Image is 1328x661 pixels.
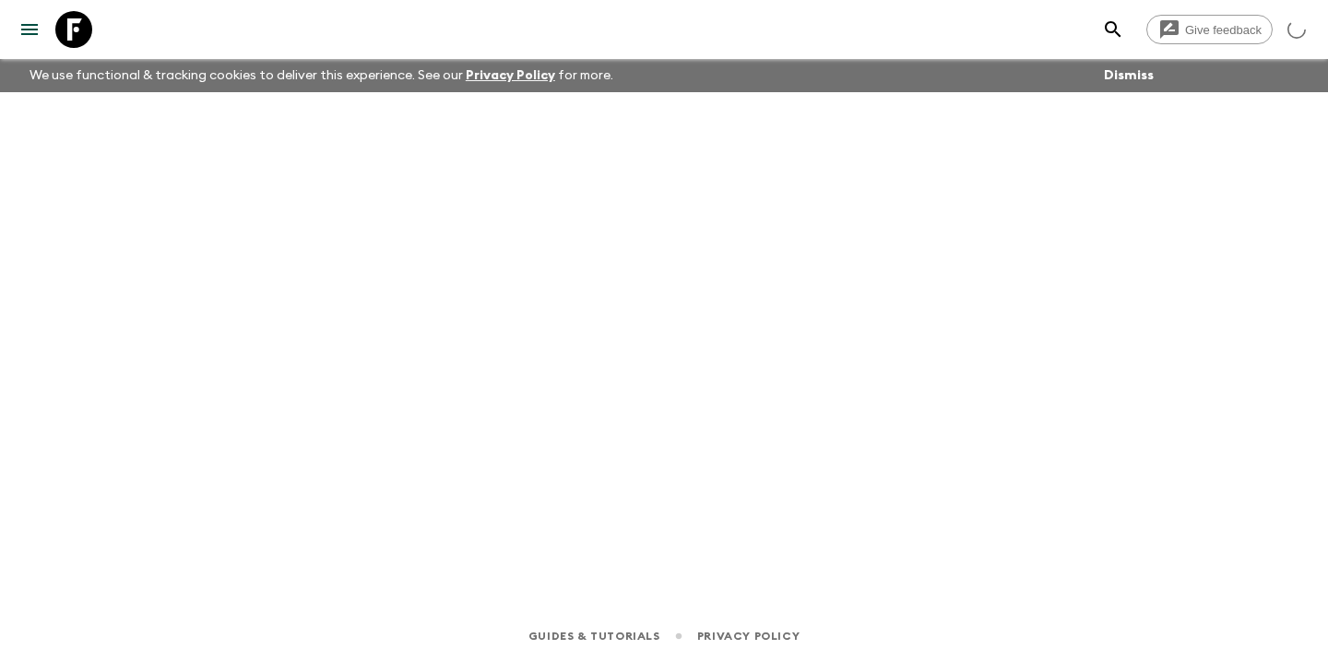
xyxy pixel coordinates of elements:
[11,11,48,48] button: menu
[1095,11,1132,48] button: search adventures
[1099,63,1158,89] button: Dismiss
[697,626,800,646] a: Privacy Policy
[1146,15,1273,44] a: Give feedback
[466,69,555,82] a: Privacy Policy
[22,59,621,92] p: We use functional & tracking cookies to deliver this experience. See our for more.
[528,626,660,646] a: Guides & Tutorials
[1175,23,1272,37] span: Give feedback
